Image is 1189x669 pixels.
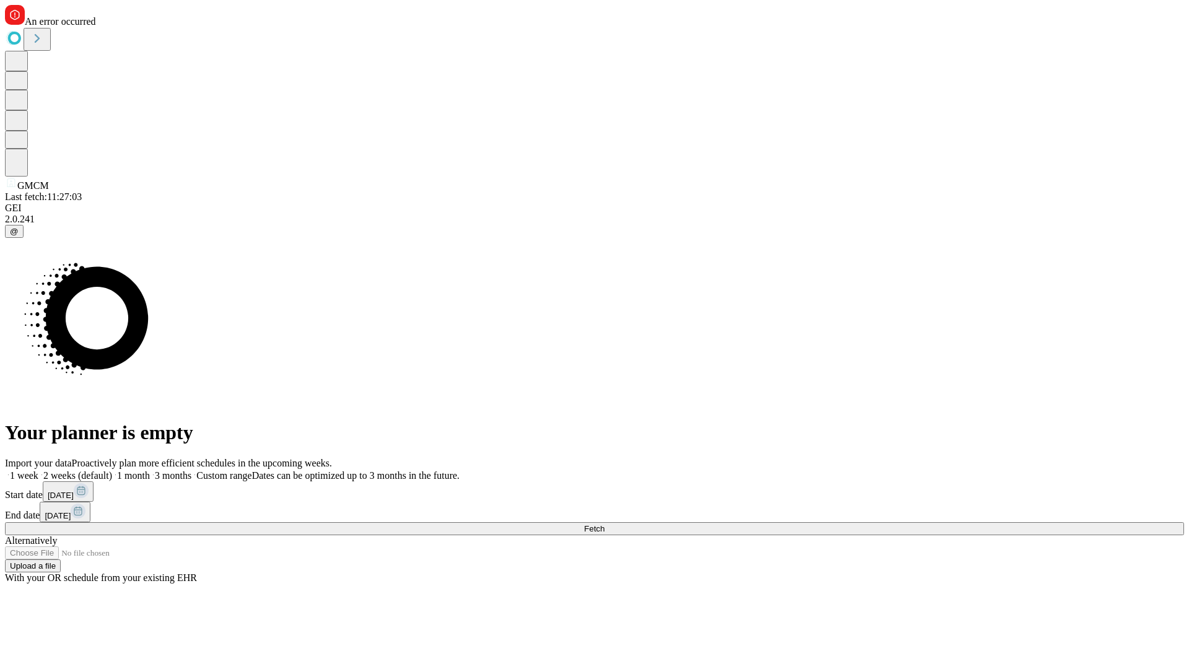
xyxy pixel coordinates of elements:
h1: Your planner is empty [5,421,1184,444]
button: [DATE] [43,481,94,502]
button: [DATE] [40,502,90,522]
button: @ [5,225,24,238]
button: Fetch [5,522,1184,535]
span: 1 week [10,470,38,481]
span: @ [10,227,19,236]
span: Dates can be optimized up to 3 months in the future. [252,470,459,481]
div: 2.0.241 [5,214,1184,225]
span: Alternatively [5,535,57,546]
span: With your OR schedule from your existing EHR [5,572,197,583]
span: 1 month [117,470,150,481]
span: Custom range [196,470,251,481]
span: Import your data [5,458,72,468]
span: Proactively plan more efficient schedules in the upcoming weeks. [72,458,332,468]
span: An error occurred [25,16,96,27]
span: 2 weeks (default) [43,470,112,481]
span: [DATE] [45,511,71,520]
span: [DATE] [48,491,74,500]
button: Upload a file [5,559,61,572]
span: Fetch [584,524,604,533]
span: 3 months [155,470,191,481]
div: Start date [5,481,1184,502]
div: End date [5,502,1184,522]
span: GMCM [17,180,49,191]
div: GEI [5,203,1184,214]
span: Last fetch: 11:27:03 [5,191,82,202]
